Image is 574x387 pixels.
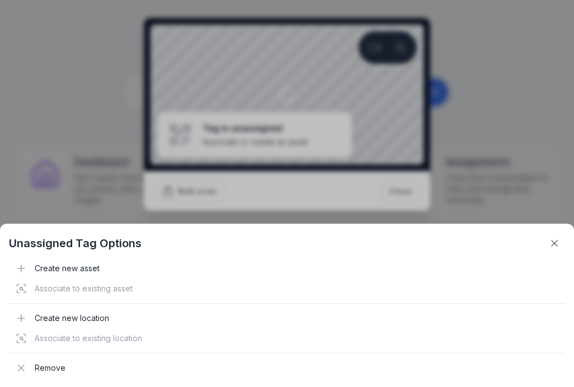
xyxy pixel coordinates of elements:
div: Remove [9,358,565,378]
div: Associate to existing asset [9,279,565,299]
div: Create new asset [9,258,565,279]
div: Associate to existing location [9,328,565,348]
strong: Unassigned Tag Options [9,235,142,251]
div: Create new location [9,308,565,328]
